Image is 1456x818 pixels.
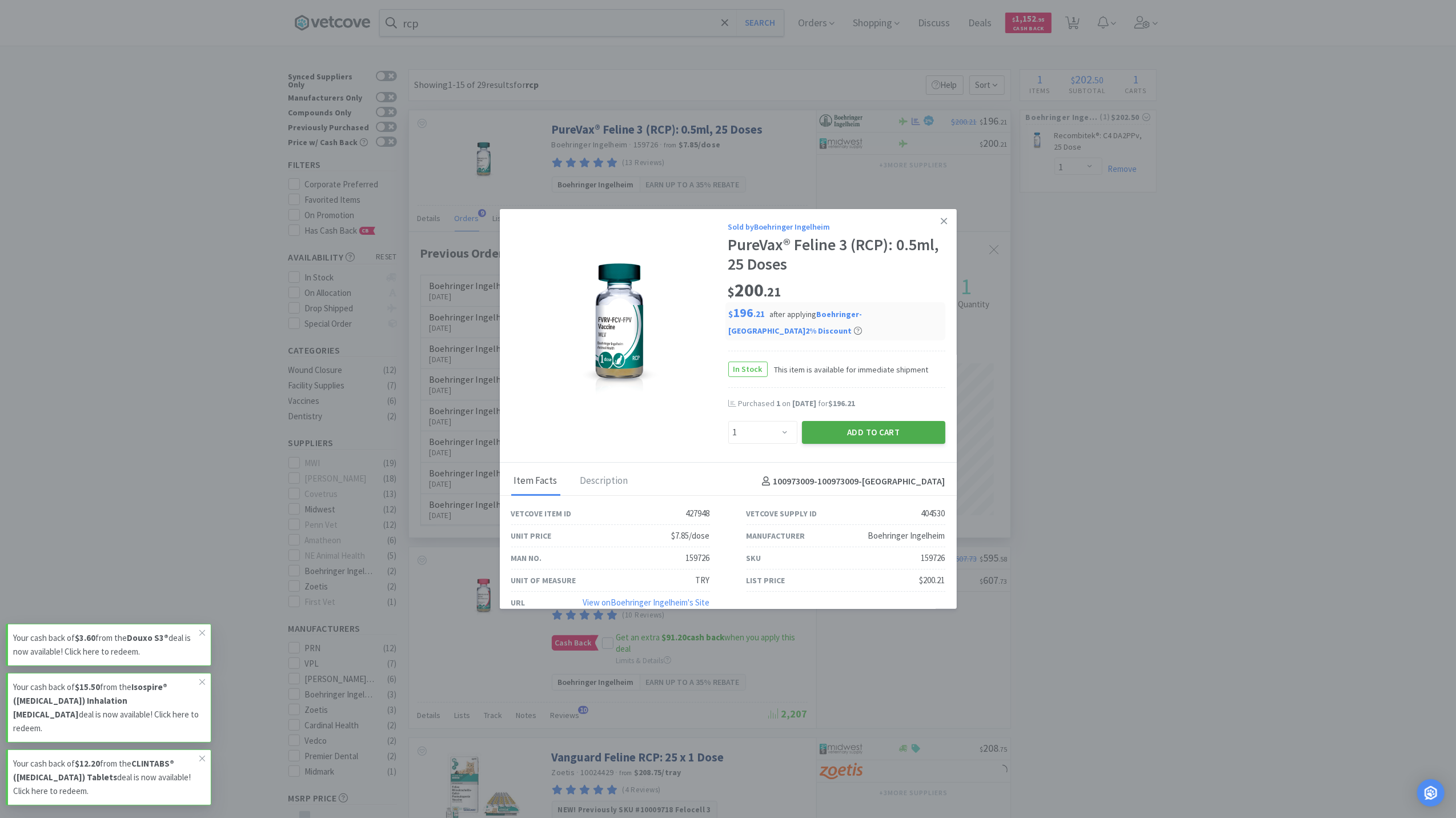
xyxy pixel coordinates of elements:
span: $ [728,284,735,300]
span: . 21 [754,308,765,319]
span: $ [729,308,733,319]
div: Purchased on for [739,398,945,410]
div: Unit of Measure [511,574,576,587]
img: acf9800cf92a419f80f96babf14910fd_404530.png [534,263,705,400]
div: Manufacturer [747,530,805,542]
div: Vetcove Item ID [511,507,572,520]
div: Sold by Boehringer Ingelheim [728,220,945,233]
button: Add to Cart [802,421,945,444]
div: Boehringer Ingelheim [868,529,945,543]
div: Unit Price [511,530,552,542]
span: 196 [729,304,765,320]
p: Your cash back of from the deal is now available! Click here to redeem. [13,680,199,735]
div: List Price [747,574,785,587]
p: Your cash back of from the deal is now available! Click here to redeem. [13,631,199,659]
div: 427948 [686,507,710,520]
div: Description [577,467,631,496]
div: Vetcove Supply ID [747,507,817,520]
div: Item Facts [511,467,560,496]
i: Boehringer-[GEOGRAPHIC_DATA] 2 % Discount [729,309,863,336]
p: Your cash back of from the deal is now available! Click here to redeem. [13,757,199,798]
div: TRY [696,574,710,587]
strong: Isospire® ([MEDICAL_DATA]) Inhalation [MEDICAL_DATA] [13,681,167,720]
div: Open Intercom Messenger [1417,779,1445,807]
div: $200.21 [920,574,945,587]
div: URL [511,596,526,609]
strong: $12.20 [75,758,100,769]
div: 159726 [686,551,710,565]
h4: 100973009-100973009 - [GEOGRAPHIC_DATA] [757,474,945,489]
strong: $3.60 [75,632,95,643]
div: PureVax® Feline 3 (RCP): 0.5ml, 25 Doses [728,235,945,274]
strong: Douxo S3® [127,632,169,643]
div: 404530 [921,507,945,520]
span: [DATE] [793,398,817,408]
a: View onBoehringer Ingelheim's Site [583,597,710,608]
span: In Stock [729,362,767,376]
div: 159726 [921,551,945,565]
span: . 21 [764,284,781,300]
span: This item is available for immediate shipment [768,363,929,376]
strong: $15.50 [75,681,100,692]
div: Man No. [511,552,542,564]
span: 1 [777,398,781,408]
div: $7.85/dose [672,529,710,543]
span: 200 [728,279,781,302]
div: SKU [747,552,761,564]
span: after applying [729,309,863,336]
span: $196.21 [829,398,856,408]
